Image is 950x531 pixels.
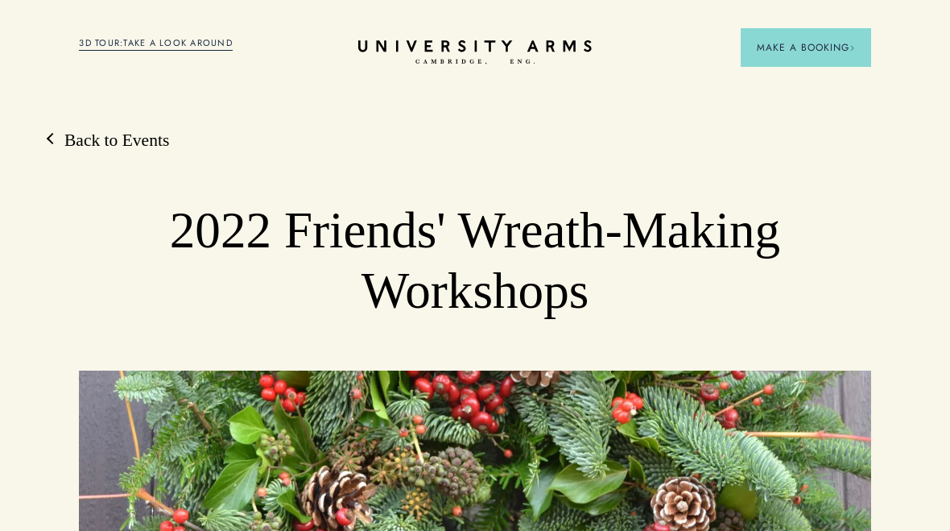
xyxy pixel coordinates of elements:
span: Make a Booking [757,40,855,55]
img: Arrow icon [849,45,855,51]
a: Back to Events [48,129,169,152]
h1: 2022 Friends' Wreath-Making Workshops [159,201,792,322]
button: Make a BookingArrow icon [741,28,871,67]
a: Home [358,40,592,65]
a: 3D TOUR:TAKE A LOOK AROUND [79,36,233,51]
